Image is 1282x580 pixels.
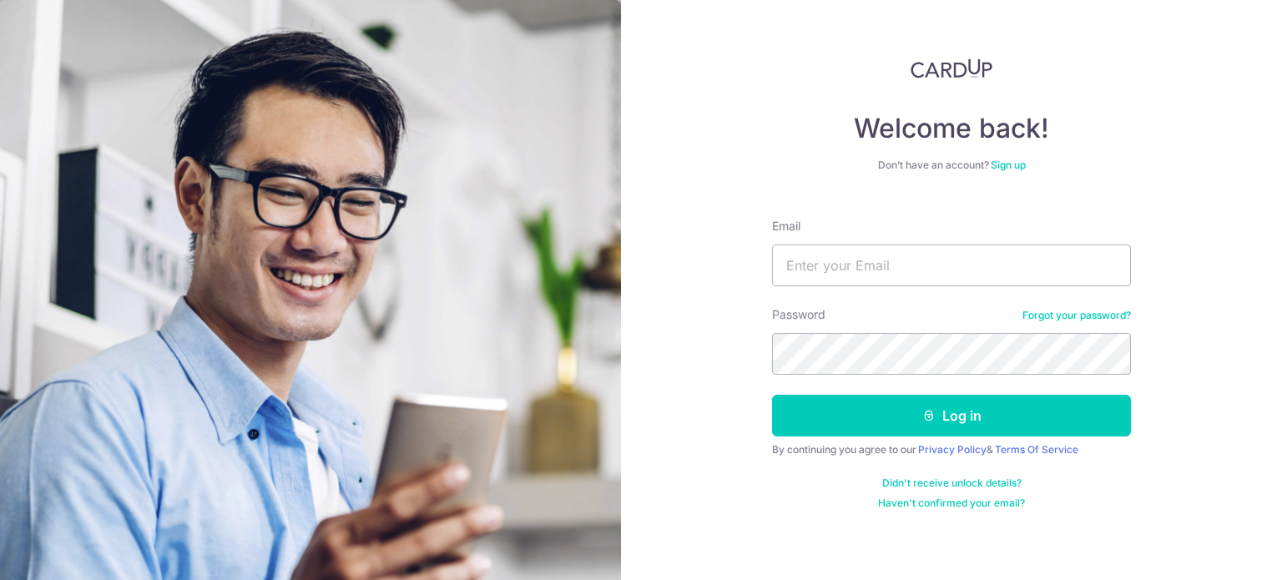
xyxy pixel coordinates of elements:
[772,218,800,235] label: Email
[995,443,1078,456] a: Terms Of Service
[772,159,1131,172] div: Don’t have an account?
[772,306,825,323] label: Password
[772,112,1131,145] h4: Welcome back!
[772,245,1131,286] input: Enter your Email
[772,395,1131,436] button: Log in
[882,477,1022,490] a: Didn't receive unlock details?
[911,58,992,78] img: CardUp Logo
[918,443,987,456] a: Privacy Policy
[991,159,1026,171] a: Sign up
[878,497,1025,510] a: Haven't confirmed your email?
[1022,309,1131,322] a: Forgot your password?
[772,443,1131,456] div: By continuing you agree to our &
